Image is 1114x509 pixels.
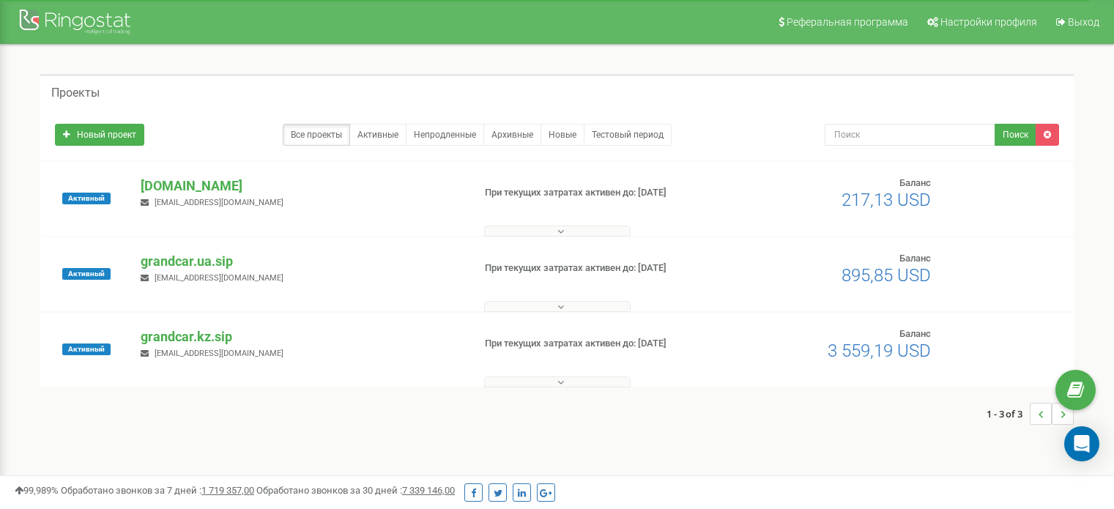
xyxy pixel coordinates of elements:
span: Выход [1068,16,1099,28]
p: [DOMAIN_NAME] [141,177,461,196]
span: 99,989% [15,485,59,496]
span: [EMAIL_ADDRESS][DOMAIN_NAME] [155,273,283,283]
span: [EMAIL_ADDRESS][DOMAIN_NAME] [155,198,283,207]
span: 1 - 3 of 3 [987,403,1030,425]
span: Баланс [899,328,931,339]
u: 1 719 357,00 [201,485,254,496]
span: [EMAIL_ADDRESS][DOMAIN_NAME] [155,349,283,358]
span: Реферальная программа [787,16,908,28]
a: Тестовый период [584,124,672,146]
span: Активный [62,343,111,355]
nav: ... [987,388,1074,439]
p: При текущих затратах активен до: [DATE] [485,261,719,275]
a: Все проекты [283,124,350,146]
span: Обработано звонков за 7 дней : [61,485,254,496]
span: 217,13 USD [842,190,931,210]
span: 3 559,19 USD [828,341,931,361]
p: grandcar.ua.sip [141,252,461,271]
div: Open Intercom Messenger [1064,426,1099,461]
a: Активные [349,124,406,146]
a: Непродленные [406,124,484,146]
p: При текущих затратах активен до: [DATE] [485,186,719,200]
p: grandcar.kz.sip [141,327,461,346]
u: 7 339 146,00 [402,485,455,496]
span: Баланс [899,177,931,188]
span: 895,85 USD [842,265,931,286]
h5: Проекты [51,86,100,100]
input: Поиск [825,124,995,146]
span: Активный [62,193,111,204]
span: Настройки профиля [940,16,1037,28]
span: Обработано звонков за 30 дней : [256,485,455,496]
a: Новые [541,124,584,146]
p: При текущих затратах активен до: [DATE] [485,337,719,351]
span: Активный [62,268,111,280]
a: Новый проект [55,124,144,146]
span: Баланс [899,253,931,264]
a: Архивные [483,124,541,146]
button: Поиск [995,124,1036,146]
